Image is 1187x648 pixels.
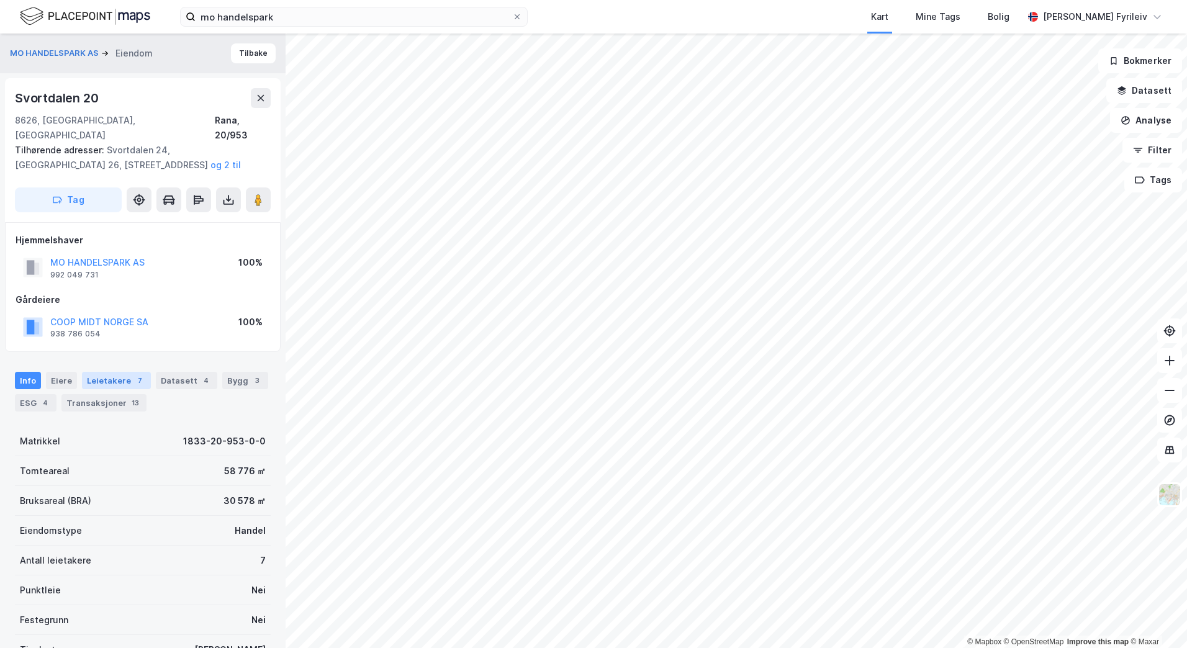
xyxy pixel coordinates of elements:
[15,372,41,389] div: Info
[20,583,61,598] div: Punktleie
[196,7,512,26] input: Søk på adresse, matrikkel, gårdeiere, leietakere eller personer
[15,145,107,155] span: Tilhørende adresser:
[16,233,270,248] div: Hjemmelshaver
[251,613,266,628] div: Nei
[1158,483,1181,506] img: Z
[251,374,263,387] div: 3
[46,372,77,389] div: Eiere
[1125,588,1187,648] iframe: Chat Widget
[156,372,217,389] div: Datasett
[238,255,263,270] div: 100%
[1043,9,1147,24] div: [PERSON_NAME] Fyrileiv
[871,9,888,24] div: Kart
[1124,168,1182,192] button: Tags
[20,6,150,27] img: logo.f888ab2527a4732fd821a326f86c7f29.svg
[20,523,82,538] div: Eiendomstype
[215,113,271,143] div: Rana, 20/953
[231,43,276,63] button: Tilbake
[15,88,101,108] div: Svortdalen 20
[260,553,266,568] div: 7
[133,374,146,387] div: 7
[15,143,261,173] div: Svortdalen 24, [GEOGRAPHIC_DATA] 26, [STREET_ADDRESS]
[1125,588,1187,648] div: Kontrollprogram for chat
[222,372,268,389] div: Bygg
[1106,78,1182,103] button: Datasett
[967,637,1001,646] a: Mapbox
[20,493,91,508] div: Bruksareal (BRA)
[200,374,212,387] div: 4
[15,113,215,143] div: 8626, [GEOGRAPHIC_DATA], [GEOGRAPHIC_DATA]
[129,397,142,409] div: 13
[20,464,70,479] div: Tomteareal
[1110,108,1182,133] button: Analyse
[988,9,1009,24] div: Bolig
[235,523,266,538] div: Handel
[224,464,266,479] div: 58 776 ㎡
[1098,48,1182,73] button: Bokmerker
[20,553,91,568] div: Antall leietakere
[916,9,960,24] div: Mine Tags
[1122,138,1182,163] button: Filter
[1067,637,1129,646] a: Improve this map
[251,583,266,598] div: Nei
[15,187,122,212] button: Tag
[115,46,153,61] div: Eiendom
[50,329,101,339] div: 938 786 054
[61,394,147,412] div: Transaksjoner
[20,434,60,449] div: Matrikkel
[238,315,263,330] div: 100%
[82,372,151,389] div: Leietakere
[10,47,101,60] button: MO HANDELSPARK AS
[1004,637,1064,646] a: OpenStreetMap
[15,394,56,412] div: ESG
[20,613,68,628] div: Festegrunn
[16,292,270,307] div: Gårdeiere
[39,397,52,409] div: 4
[183,434,266,449] div: 1833-20-953-0-0
[50,270,99,280] div: 992 049 731
[223,493,266,508] div: 30 578 ㎡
